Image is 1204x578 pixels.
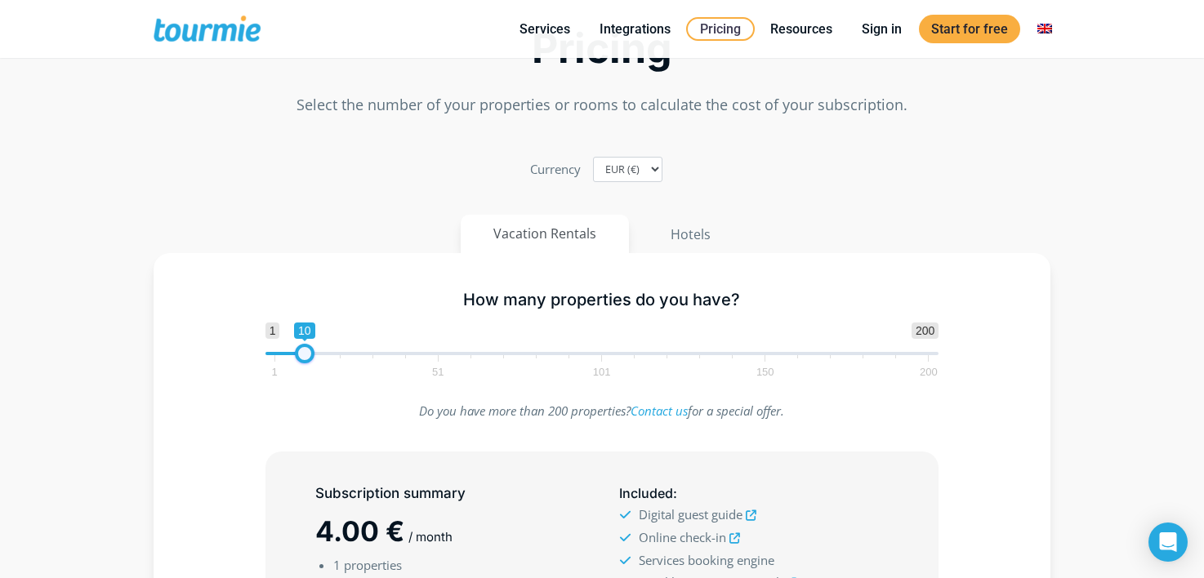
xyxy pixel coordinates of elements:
[265,322,280,339] span: 1
[919,15,1020,43] a: Start for free
[294,322,315,339] span: 10
[758,19,845,39] a: Resources
[530,158,581,180] label: Currency
[754,368,777,376] span: 150
[591,368,613,376] span: 101
[587,19,683,39] a: Integrations
[154,29,1050,68] h2: Pricing
[639,506,742,522] span: Digital guest guide
[619,485,673,501] span: Included
[430,368,446,376] span: 51
[344,557,402,573] span: properties
[265,290,939,310] h5: How many properties do you have?
[265,400,939,422] p: Do you have more than 200 properties? for a special offer.
[1148,522,1188,562] div: Open Intercom Messenger
[631,402,688,419] a: Contact us
[408,529,453,545] span: / month
[639,552,774,568] span: Services booking engine
[315,483,585,504] h5: Subscription summary
[315,514,404,548] span: 4.00 €
[461,215,629,253] button: Vacation Rentals
[619,483,889,504] h5: :
[154,94,1050,116] p: Select the number of your properties or rooms to calculate the cost of your subscription.
[269,368,279,376] span: 1
[637,215,744,254] button: Hotels
[686,17,755,41] a: Pricing
[912,322,939,339] span: 200
[333,557,341,573] span: 1
[849,19,914,39] a: Sign in
[917,368,940,376] span: 200
[639,529,726,545] span: Online check-in
[507,19,582,39] a: Services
